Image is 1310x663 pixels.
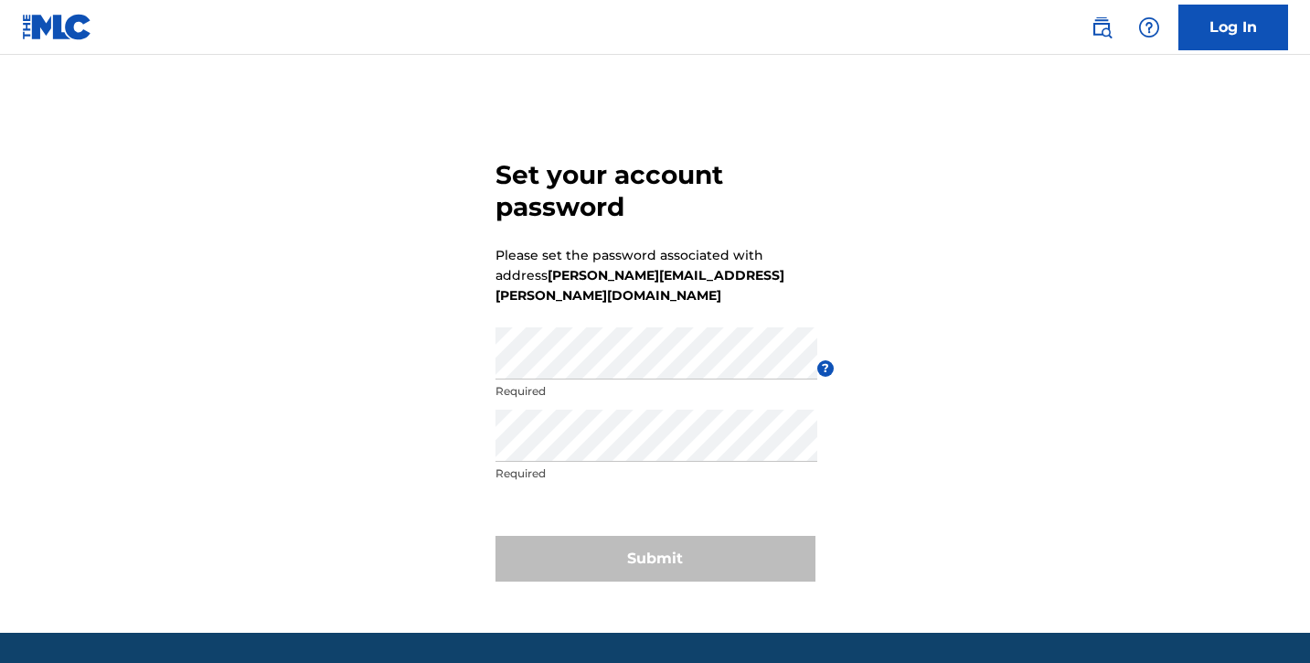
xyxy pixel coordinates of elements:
img: search [1091,16,1113,38]
img: MLC Logo [22,14,92,40]
span: ? [817,360,834,377]
h3: Set your account password [495,159,815,223]
p: Required [495,465,817,482]
p: Required [495,383,817,400]
img: help [1138,16,1160,38]
a: Public Search [1083,9,1120,46]
p: Please set the password associated with address [495,245,815,305]
div: Help [1131,9,1167,46]
strong: [PERSON_NAME][EMAIL_ADDRESS][PERSON_NAME][DOMAIN_NAME] [495,267,784,304]
a: Log In [1178,5,1288,50]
